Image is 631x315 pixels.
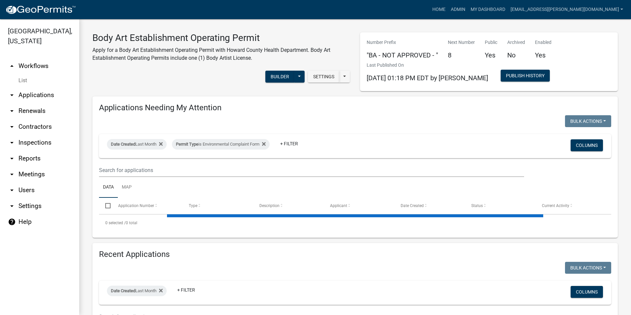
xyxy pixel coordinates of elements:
[8,202,16,210] i: arrow_drop_down
[99,198,112,214] datatable-header-cell: Select
[430,3,448,16] a: Home
[8,139,16,147] i: arrow_drop_down
[182,198,253,214] datatable-header-cell: Type
[118,203,154,208] span: Application Number
[8,155,16,162] i: arrow_drop_down
[259,203,280,208] span: Description
[367,51,438,59] h5: "BA - NOT APPROVED - "
[189,203,197,208] span: Type
[367,74,488,82] span: [DATE] 01:18 PM EDT by [PERSON_NAME]
[448,39,475,46] p: Next Number
[367,62,488,69] p: Last Published On
[535,51,551,59] h5: Yes
[8,218,16,226] i: help
[468,3,508,16] a: My Dashboard
[8,186,16,194] i: arrow_drop_down
[111,288,135,293] span: Date Created
[107,286,167,296] div: Last Month
[172,284,200,296] a: + Filter
[565,115,611,127] button: Bulk Actions
[99,103,611,113] h4: Applications Needing My Attention
[118,177,136,198] a: Map
[308,71,340,83] button: Settings
[501,70,550,82] button: Publish History
[8,91,16,99] i: arrow_drop_down
[330,203,347,208] span: Applicant
[253,198,324,214] datatable-header-cell: Description
[535,39,551,46] p: Enabled
[471,203,483,208] span: Status
[265,71,294,83] button: Builder
[105,221,126,225] span: 0 selected /
[111,142,135,147] span: Date Created
[367,39,438,46] p: Number Prefix
[571,286,603,298] button: Columns
[536,198,606,214] datatable-header-cell: Current Activity
[176,142,198,147] span: Permit Type
[501,74,550,79] wm-modal-confirm: Workflow Publish History
[99,250,611,259] h4: Recent Applications
[92,32,350,44] h3: Body Art Establishment Operating Permit
[448,51,475,59] h5: 8
[401,203,424,208] span: Date Created
[465,198,536,214] datatable-header-cell: Status
[99,163,524,177] input: Search for applications
[485,39,497,46] p: Public
[99,177,118,198] a: Data
[394,198,465,214] datatable-header-cell: Date Created
[275,138,303,150] a: + Filter
[507,39,525,46] p: Archived
[542,203,569,208] span: Current Activity
[565,262,611,274] button: Bulk Actions
[508,3,626,16] a: [EMAIL_ADDRESS][PERSON_NAME][DOMAIN_NAME]
[485,51,497,59] h5: Yes
[448,3,468,16] a: Admin
[324,198,394,214] datatable-header-cell: Applicant
[571,139,603,151] button: Columns
[8,107,16,115] i: arrow_drop_down
[92,46,350,62] p: Apply for a Body Art Establishment Operating Permit with Howard County Health Department. Body Ar...
[112,198,182,214] datatable-header-cell: Application Number
[8,170,16,178] i: arrow_drop_down
[107,139,167,150] div: Last Month
[99,215,611,231] div: 0 total
[8,62,16,70] i: arrow_drop_up
[507,51,525,59] h5: No
[172,139,270,150] div: is Environmental Complaint Form
[8,123,16,131] i: arrow_drop_down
